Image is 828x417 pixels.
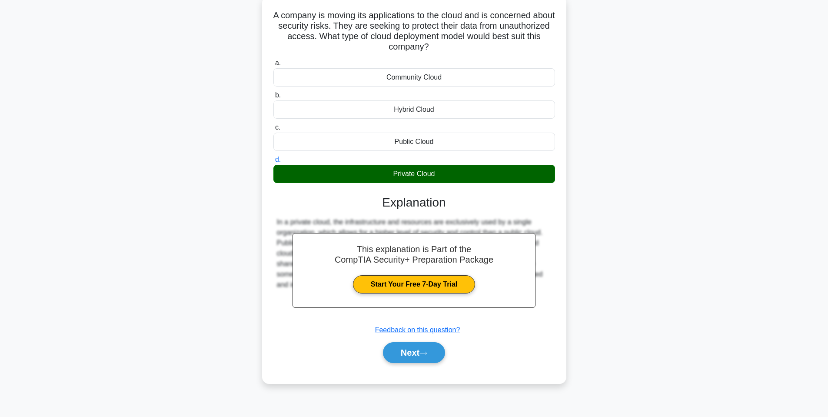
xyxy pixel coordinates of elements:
[275,91,281,99] span: b.
[275,123,280,131] span: c.
[273,68,555,87] div: Community Cloud
[275,59,281,67] span: a.
[375,326,460,334] a: Feedback on this question?
[275,156,281,163] span: d.
[273,133,555,151] div: Public Cloud
[277,217,552,290] div: In a private cloud, the infrastructure and resources are exclusively used by a single organizatio...
[353,275,475,294] a: Start Your Free 7-Day Trial
[279,195,550,210] h3: Explanation
[383,342,445,363] button: Next
[273,100,555,119] div: Hybrid Cloud
[273,10,556,53] h5: A company is moving its applications to the cloud and is concerned about security risks. They are...
[273,165,555,183] div: Private Cloud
